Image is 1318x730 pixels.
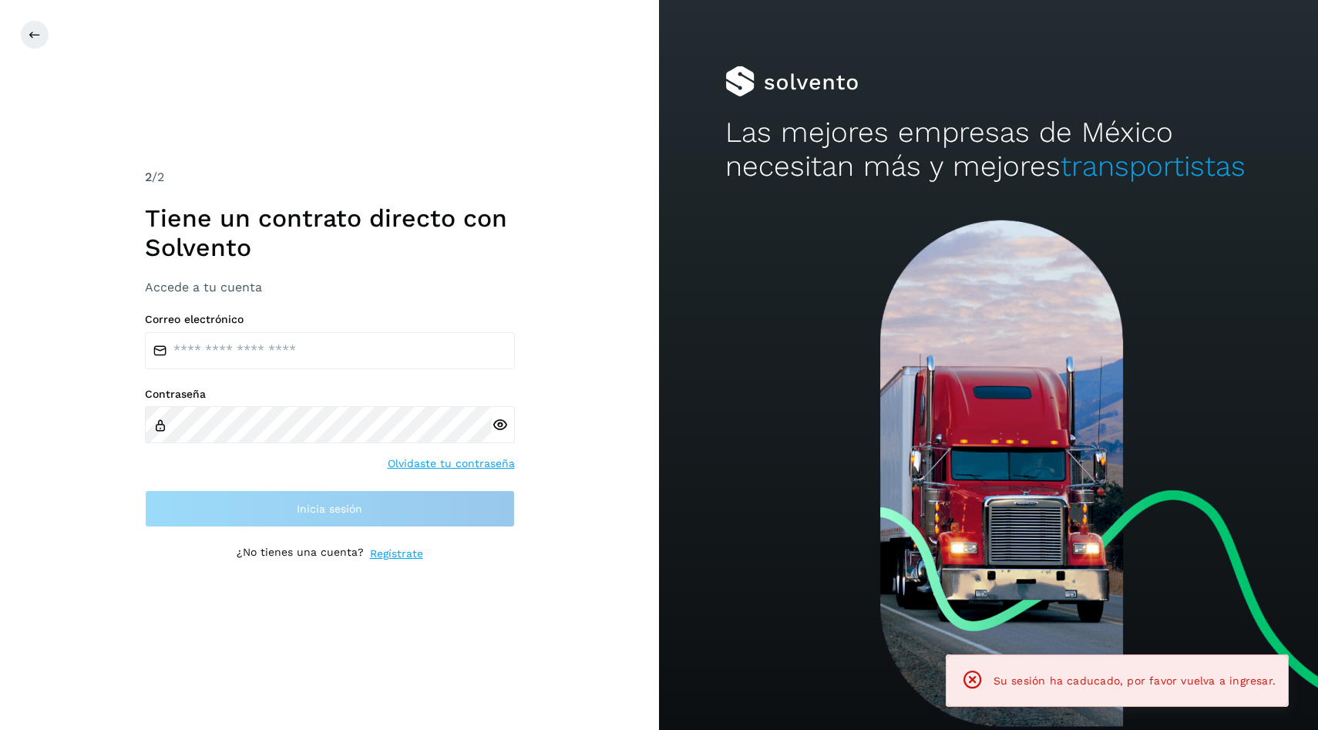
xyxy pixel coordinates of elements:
span: transportistas [1061,150,1246,183]
p: ¿No tienes una cuenta? [237,546,364,562]
h1: Tiene un contrato directo con Solvento [145,204,515,263]
span: 2 [145,170,152,184]
label: Contraseña [145,388,515,401]
span: Su sesión ha caducado, por favor vuelva a ingresar. [994,674,1276,687]
h2: Las mejores empresas de México necesitan más y mejores [725,116,1252,184]
a: Olvidaste tu contraseña [388,456,515,472]
label: Correo electrónico [145,313,515,326]
span: Inicia sesión [297,503,362,514]
h3: Accede a tu cuenta [145,280,515,294]
div: /2 [145,168,515,187]
a: Regístrate [370,546,423,562]
button: Inicia sesión [145,490,515,527]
